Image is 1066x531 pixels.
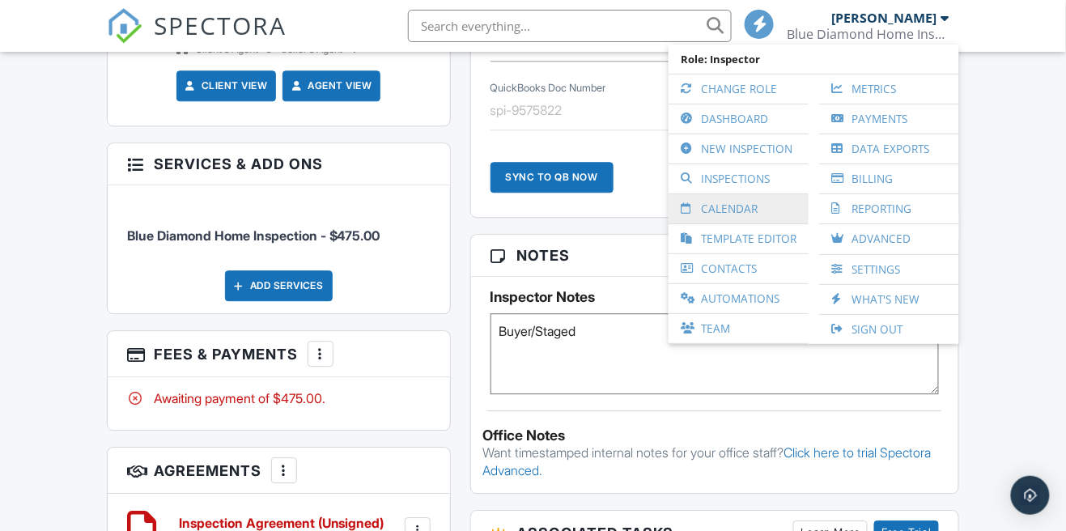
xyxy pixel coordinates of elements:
[827,104,951,134] a: Payments
[107,8,142,44] img: The Best Home Inspection Software - Spectora
[827,194,951,223] a: Reporting
[491,289,940,305] h5: Inspector Notes
[483,444,932,478] a: Click here to trial Spectora Advanced.
[677,284,801,313] a: Automations
[107,22,287,56] a: SPECTORA
[677,314,801,343] a: Team
[677,104,801,134] a: Dashboard
[677,254,801,283] a: Contacts
[491,162,614,193] div: Sync to QB Now
[288,78,372,94] a: Agent View
[471,235,959,277] h3: Notes
[831,10,936,26] div: [PERSON_NAME]
[677,224,801,253] a: Template Editor
[677,74,801,104] a: Change Role
[108,331,450,377] h3: Fees & Payments
[179,516,384,531] h6: Inspection Agreement (Unsigned)
[127,198,431,257] li: Service: Blue Diamond Home Inspection
[225,270,333,301] div: Add Services
[408,10,732,42] input: Search everything...
[827,164,951,193] a: Billing
[1011,476,1050,515] div: Open Intercom Messenger
[483,427,947,444] div: Office Notes
[827,255,951,284] a: Settings
[491,313,940,394] textarea: Buyer/Staged
[827,315,951,344] a: Sign Out
[677,164,801,193] a: Inspections
[677,45,951,74] span: Role: Inspector
[108,448,450,494] h3: Agreements
[154,8,287,42] span: SPECTORA
[677,194,801,223] a: Calendar
[827,285,951,314] a: What's New
[182,78,268,94] a: Client View
[491,81,606,96] label: QuickBooks Doc Number
[827,224,951,254] a: Advanced
[127,389,431,407] div: Awaiting payment of $475.00.
[827,74,951,104] a: Metrics
[827,134,951,164] a: Data Exports
[127,227,380,244] span: Blue Diamond Home Inspection - $475.00
[787,26,949,42] div: Blue Diamond Home Inspection Inc.
[483,444,947,480] p: Want timestamped internal notes for your office staff?
[108,143,450,185] h3: Services & Add ons
[677,134,801,164] a: New Inspection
